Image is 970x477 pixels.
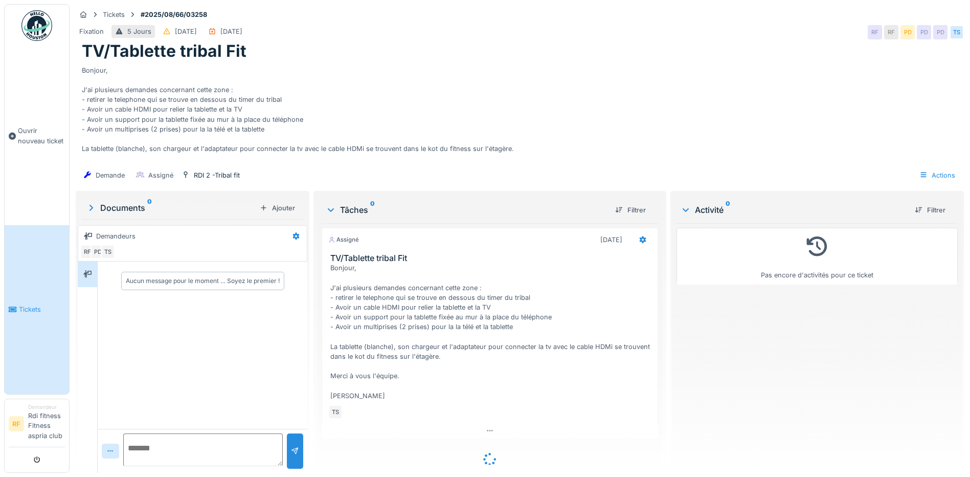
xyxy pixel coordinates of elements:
[330,263,653,401] div: Bonjour, J'ai plusieurs demandes concernant cette zone : - retirer le telephone qui se trouve en ...
[148,170,173,180] div: Assigné
[137,10,211,19] strong: #2025/08/66/03258
[5,47,69,225] a: Ouvrir nouveau ticket
[96,170,125,180] div: Demande
[147,202,152,214] sup: 0
[80,245,95,259] div: RF
[82,41,246,61] h1: TV/Tablette tribal Fit
[21,10,52,41] img: Badge_color-CXgf-gQk.svg
[103,10,125,19] div: Tickets
[915,168,960,183] div: Actions
[175,27,197,36] div: [DATE]
[884,25,898,39] div: RF
[79,27,104,36] div: Fixation
[933,25,948,39] div: PD
[328,235,359,244] div: Assigné
[19,305,65,314] span: Tickets
[220,27,242,36] div: [DATE]
[91,245,105,259] div: PD
[18,126,65,145] span: Ouvrir nouveau ticket
[328,405,343,419] div: TS
[950,25,964,39] div: TS
[5,225,69,394] a: Tickets
[28,403,65,411] div: Demandeur
[611,203,650,217] div: Filtrer
[370,204,375,216] sup: 0
[28,403,65,445] li: Rdi fitness Fitness aspria club
[9,403,65,447] a: RF DemandeurRdi fitness Fitness aspria club
[911,203,950,217] div: Filtrer
[86,202,256,214] div: Documents
[726,204,730,216] sup: 0
[96,231,136,241] div: Demandeurs
[9,416,24,431] li: RF
[917,25,931,39] div: PD
[126,276,280,286] div: Aucun message pour le moment … Soyez le premier !
[127,27,151,36] div: 5 Jours
[101,245,115,259] div: TS
[681,204,907,216] div: Activité
[683,232,951,280] div: Pas encore d'activités pour ce ticket
[600,235,622,245] div: [DATE]
[868,25,882,39] div: RF
[900,25,915,39] div: PD
[82,61,958,164] div: Bonjour, J'ai plusieurs demandes concernant cette zone : - retirer le telephone qui se trouve en ...
[194,170,240,180] div: RDI 2 -Tribal fit
[256,201,299,215] div: Ajouter
[330,253,653,263] h3: TV/Tablette tribal Fit
[326,204,607,216] div: Tâches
